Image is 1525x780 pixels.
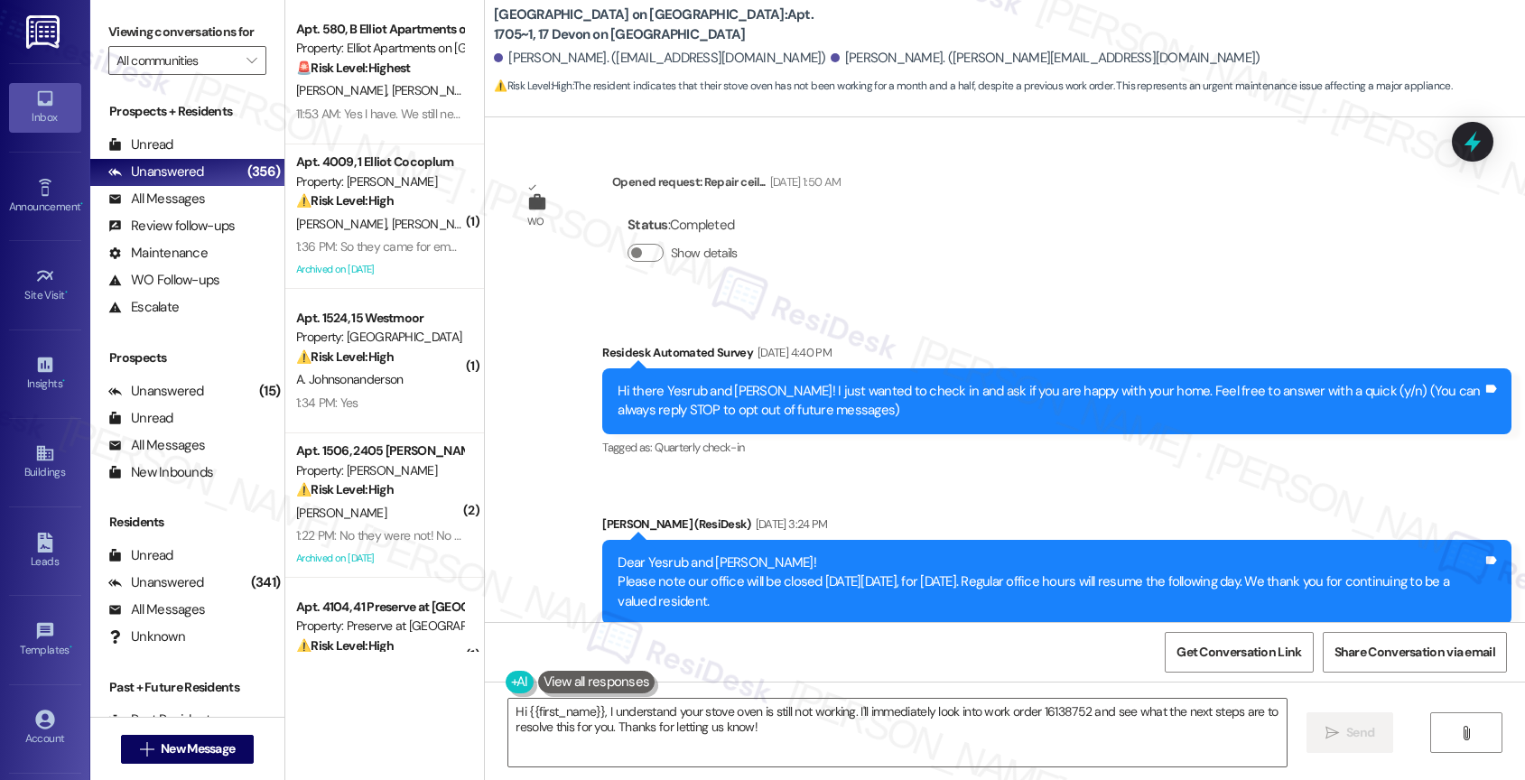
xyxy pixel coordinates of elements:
[296,441,463,460] div: Apt. 1506, 2405 [PERSON_NAME]
[108,135,173,154] div: Unread
[108,190,205,209] div: All Messages
[296,348,394,365] strong: ⚠️ Risk Level: High
[628,216,668,234] b: Status
[602,515,1511,540] div: [PERSON_NAME] (ResiDesk)
[90,678,284,697] div: Past + Future Residents
[108,162,204,181] div: Unanswered
[494,5,855,44] b: [GEOGRAPHIC_DATA] on [GEOGRAPHIC_DATA]: Apt. 1705~1, 17 Devon on [GEOGRAPHIC_DATA]
[108,409,173,428] div: Unread
[296,617,463,636] div: Property: Preserve at [GEOGRAPHIC_DATA]
[9,261,81,310] a: Site Visit •
[296,395,358,411] div: 1:34 PM: Yes
[108,627,185,646] div: Unknown
[671,244,738,263] label: Show details
[751,515,828,534] div: [DATE] 3:24 PM
[296,328,463,347] div: Property: [GEOGRAPHIC_DATA]
[161,739,235,758] span: New Message
[26,15,63,49] img: ResiDesk Logo
[108,244,208,263] div: Maintenance
[296,39,463,58] div: Property: Elliot Apartments on [GEOGRAPHIC_DATA]
[296,461,463,480] div: Property: [PERSON_NAME]
[9,349,81,398] a: Insights •
[108,298,179,317] div: Escalate
[121,735,255,764] button: New Message
[655,440,744,455] span: Quarterly check-in
[108,436,205,455] div: All Messages
[90,348,284,367] div: Prospects
[392,216,488,232] span: [PERSON_NAME]
[1306,712,1394,753] button: Send
[108,382,204,401] div: Unanswered
[108,573,204,592] div: Unanswered
[296,481,394,497] strong: ⚠️ Risk Level: High
[1346,723,1374,742] span: Send
[296,371,403,387] span: A. Johnsonanderson
[1334,643,1495,662] span: Share Conversation via email
[753,343,832,362] div: [DATE] 4:40 PM
[1176,643,1301,662] span: Get Conversation Link
[296,60,411,76] strong: 🚨 Risk Level: Highest
[766,172,842,191] div: [DATE] 1:50 AM
[296,172,463,191] div: Property: [PERSON_NAME]
[494,79,572,93] strong: ⚠️ Risk Level: High
[243,158,284,186] div: (356)
[294,258,465,281] div: Archived on [DATE]
[527,212,544,231] div: WO
[612,172,841,198] div: Opened request: Repair ceil...
[618,553,1483,611] div: Dear Yesrub and [PERSON_NAME]! Please note our office will be closed [DATE][DATE], for [DATE]. Re...
[65,286,68,299] span: •
[1165,632,1313,673] button: Get Conversation Link
[90,513,284,532] div: Residents
[508,699,1287,766] textarea: Hi {{first_name}}, I understand your stove oven is still not working. I'll immediately look into ...
[70,641,72,654] span: •
[628,211,745,239] div: : Completed
[9,438,81,487] a: Buildings
[108,271,219,290] div: WO Follow-ups
[296,106,817,122] div: 11:53 AM: Yes I have. We still need help on having the carpet removed and we need a water vacuum.
[108,710,218,729] div: Past Residents
[9,83,81,132] a: Inbox
[108,18,266,46] label: Viewing conversations for
[1323,632,1507,673] button: Share Conversation via email
[62,375,65,387] span: •
[296,505,386,521] span: [PERSON_NAME]
[494,49,826,68] div: [PERSON_NAME]. ([EMAIL_ADDRESS][DOMAIN_NAME])
[392,82,482,98] span: [PERSON_NAME]
[116,46,237,75] input: All communities
[1459,726,1473,740] i: 
[246,569,284,597] div: (341)
[494,77,1452,96] span: : The resident indicates that their stove oven has not been working for a month and a half, despi...
[296,598,463,617] div: Apt. 4104, 41 Preserve at [GEOGRAPHIC_DATA]
[296,637,394,654] strong: ⚠️ Risk Level: High
[246,53,256,68] i: 
[602,434,1511,460] div: Tagged as:
[9,616,81,664] a: Templates •
[108,600,205,619] div: All Messages
[140,742,153,757] i: 
[831,49,1260,68] div: [PERSON_NAME]. ([PERSON_NAME][EMAIL_ADDRESS][DOMAIN_NAME])
[296,216,392,232] span: [PERSON_NAME]
[108,546,173,565] div: Unread
[618,382,1483,421] div: Hi there Yesrub and [PERSON_NAME]! I just wanted to check in and ask if you are happy with your h...
[296,153,463,172] div: Apt. 4009, 1 Elliot Cocoplum
[1325,726,1339,740] i: 
[9,527,81,576] a: Leads
[602,343,1511,368] div: Residesk Automated Survey
[108,217,235,236] div: Review follow-ups
[296,82,392,98] span: [PERSON_NAME]
[296,527,541,543] div: 1:22 PM: No they were not! No sign of them still!
[296,20,463,39] div: Apt. 580, B Elliot Apartments on [GEOGRAPHIC_DATA]
[294,547,465,570] div: Archived on [DATE]
[255,377,284,405] div: (15)
[80,198,83,210] span: •
[9,704,81,753] a: Account
[296,309,463,328] div: Apt. 1524, 15 Westmoor
[90,102,284,121] div: Prospects + Residents
[108,463,213,482] div: New Inbounds
[296,192,394,209] strong: ⚠️ Risk Level: High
